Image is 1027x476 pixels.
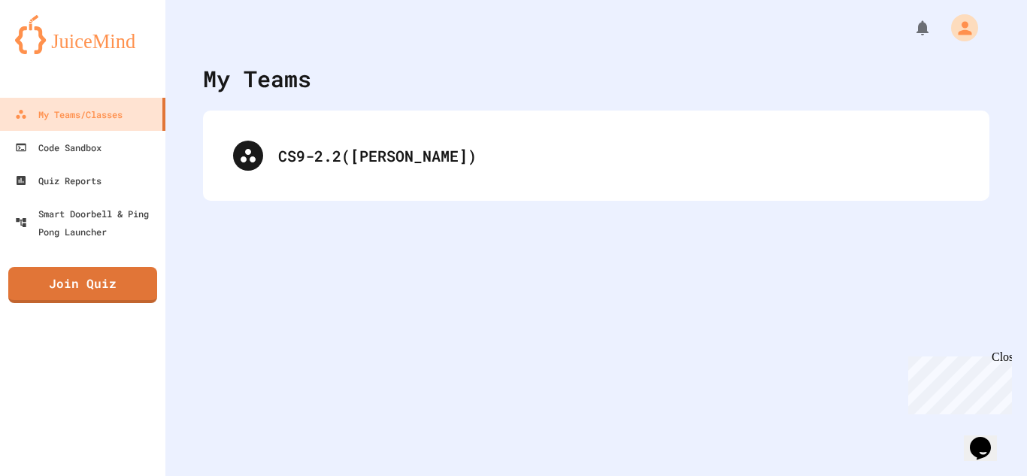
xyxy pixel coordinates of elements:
[902,350,1012,414] iframe: chat widget
[15,15,150,54] img: logo-orange.svg
[15,171,101,189] div: Quiz Reports
[8,267,157,303] a: Join Quiz
[6,6,104,96] div: Chat with us now!Close
[15,105,123,123] div: My Teams/Classes
[15,138,101,156] div: Code Sandbox
[218,126,974,186] div: CS9-2.2([PERSON_NAME])
[935,11,982,45] div: My Account
[15,205,159,241] div: Smart Doorbell & Ping Pong Launcher
[964,416,1012,461] iframe: chat widget
[886,15,935,41] div: My Notifications
[203,62,311,96] div: My Teams
[278,144,959,167] div: CS9-2.2([PERSON_NAME])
